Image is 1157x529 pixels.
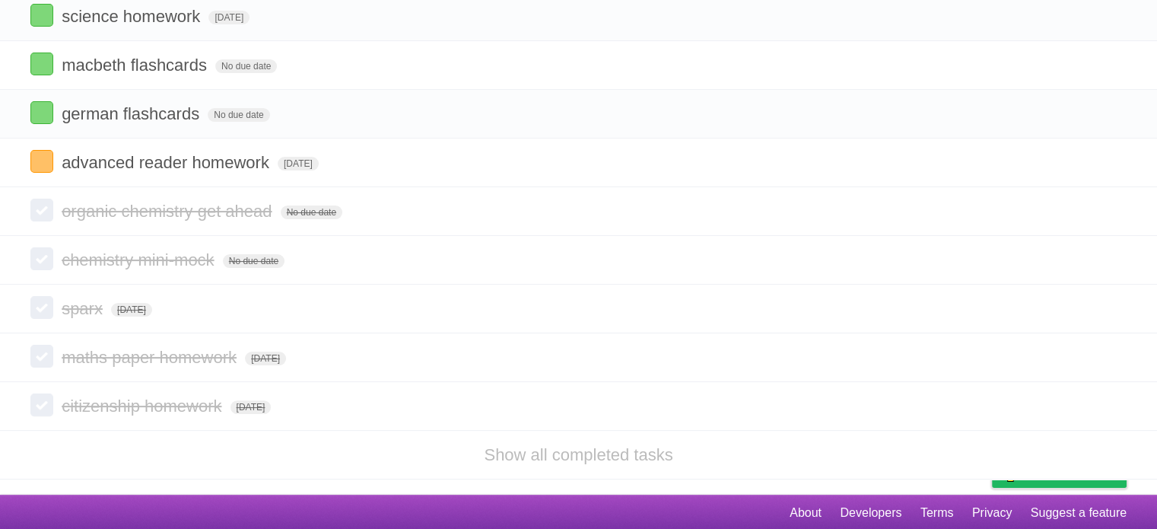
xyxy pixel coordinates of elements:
[30,199,53,221] label: Done
[208,11,250,24] span: [DATE]
[30,150,53,173] label: Done
[30,345,53,368] label: Done
[215,59,277,73] span: No due date
[30,53,53,75] label: Done
[62,299,106,318] span: sparx
[111,303,152,317] span: [DATE]
[30,247,53,270] label: Done
[30,296,53,319] label: Done
[62,250,218,269] span: chemistry mini-mock
[62,202,275,221] span: organic chemistry get ahead
[30,101,53,124] label: Done
[278,157,319,170] span: [DATE]
[245,352,286,365] span: [DATE]
[30,394,53,416] label: Done
[62,397,225,416] span: citizenship homework
[62,56,211,75] span: macbeth flashcards
[30,4,53,27] label: Done
[840,499,901,527] a: Developers
[920,499,954,527] a: Terms
[223,254,284,268] span: No due date
[62,348,240,367] span: maths paper homework
[484,445,672,464] a: Show all completed tasks
[1024,460,1119,487] span: Buy me a coffee
[62,104,203,123] span: german flashcards
[972,499,1012,527] a: Privacy
[230,400,272,414] span: [DATE]
[790,499,822,527] a: About
[208,108,269,122] span: No due date
[62,153,273,172] span: advanced reader homework
[1031,499,1127,527] a: Suggest a feature
[62,7,204,26] span: science homework
[281,206,342,219] span: No due date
